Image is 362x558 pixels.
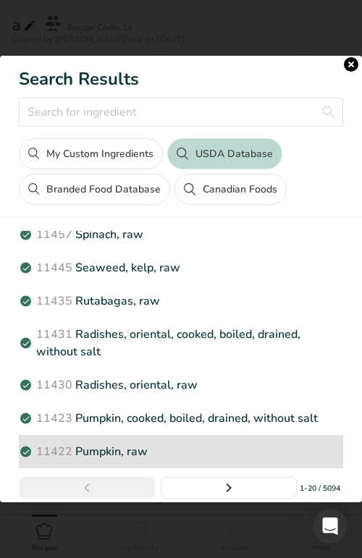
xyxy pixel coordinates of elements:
button: Branded Food Database [19,174,170,205]
button: My Custom Ingredients [19,138,163,169]
input: Search for ingredient [19,98,343,127]
p: Radishes, oriental, cooked, boiled, drained, without salt [19,326,343,360]
span: 11430 [36,377,72,393]
p: Pumpkin, raw [19,443,343,460]
a: Previous page [19,477,155,499]
button: close [344,57,358,72]
p: Pumpkin, cooked, boiled, drained, without salt [19,410,343,427]
p: Spinach, raw [19,226,343,243]
span: 11431 [36,326,72,342]
span: 11435 [36,293,72,309]
p: Seaweed, kelp, raw [19,259,343,276]
span: 11422 [36,444,72,460]
p: Radishes, oriental, raw [19,376,343,394]
small: 1-20 / 5094 [300,483,340,494]
button: Canadian Foods [174,174,286,205]
span: 11457 [36,227,72,242]
h1: Search Results [19,70,343,88]
a: Next page [161,477,297,499]
span: 11445 [36,260,72,276]
span: 11423 [36,410,72,426]
div: Open Intercom Messenger [313,509,348,544]
p: Rutabagas, raw [19,292,343,310]
button: USDA Database [167,138,282,169]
